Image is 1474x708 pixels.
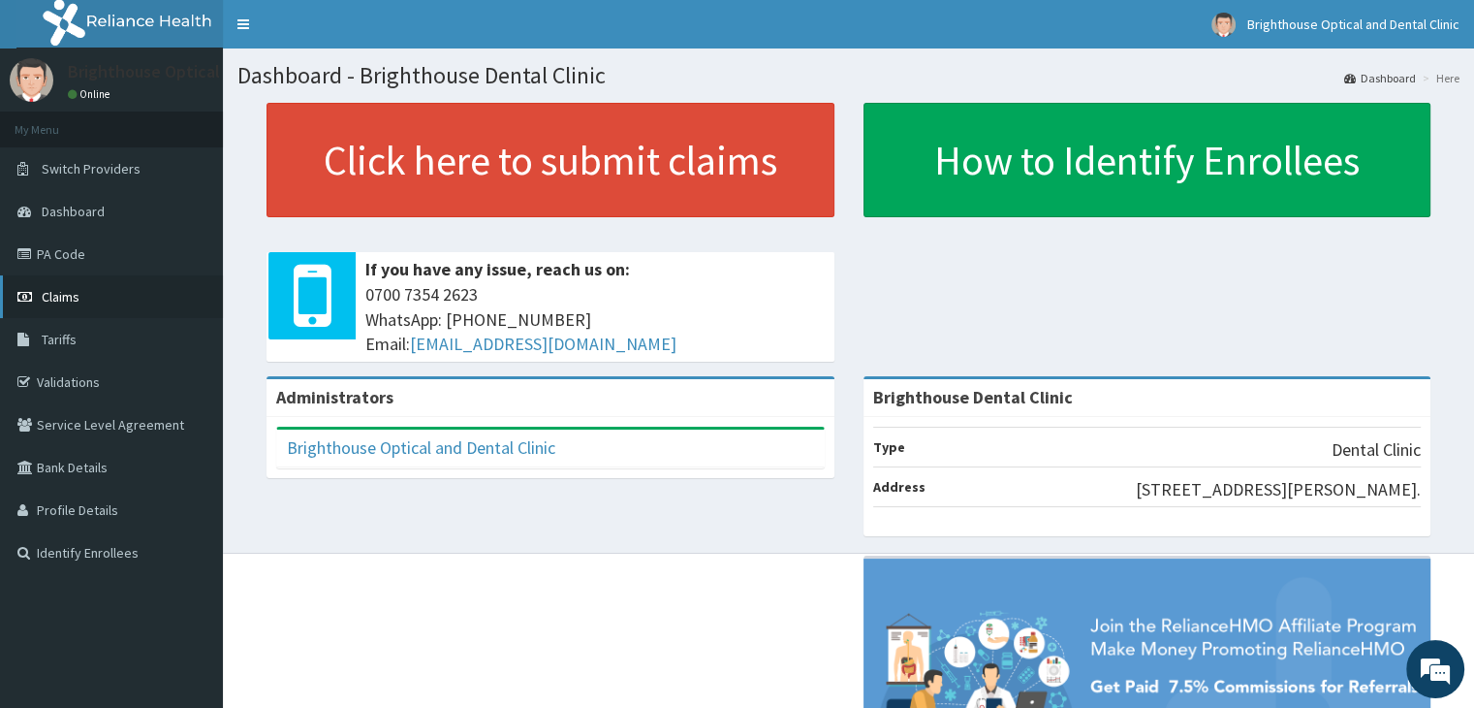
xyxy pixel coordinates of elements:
[873,478,925,496] b: Address
[365,258,630,280] b: If you have any issue, reach us on:
[1247,16,1459,33] span: Brighthouse Optical and Dental Clinic
[873,386,1073,408] strong: Brighthouse Dental Clinic
[1332,437,1421,463] p: Dental Clinic
[267,103,834,217] a: Click here to submit claims
[68,87,114,101] a: Online
[10,58,53,102] img: User Image
[365,282,825,357] span: 0700 7354 2623 WhatsApp: [PHONE_NUMBER] Email:
[68,63,352,80] p: Brighthouse Optical and Dental Clinic
[863,103,1431,217] a: How to Identify Enrollees
[42,203,105,220] span: Dashboard
[1344,70,1416,86] a: Dashboard
[237,63,1459,88] h1: Dashboard - Brighthouse Dental Clinic
[42,288,79,306] span: Claims
[410,333,676,355] a: [EMAIL_ADDRESS][DOMAIN_NAME]
[42,160,141,177] span: Switch Providers
[1211,13,1236,37] img: User Image
[873,438,905,456] b: Type
[287,436,555,459] a: Brighthouse Optical and Dental Clinic
[1136,477,1421,502] p: [STREET_ADDRESS][PERSON_NAME].
[276,386,393,408] b: Administrators
[1418,70,1459,86] li: Here
[42,331,77,348] span: Tariffs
